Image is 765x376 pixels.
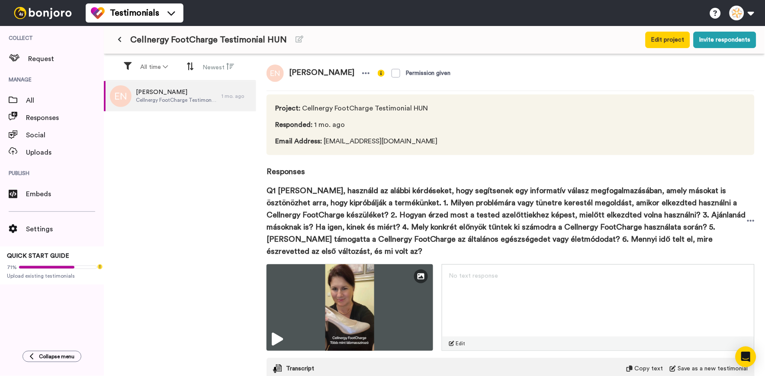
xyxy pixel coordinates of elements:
[104,81,256,111] a: [PERSON_NAME]Cellnergy FootCharge Testimonial HUN1 mo. ago
[7,272,97,279] span: Upload existing testimonials
[694,32,756,48] button: Invite respondents
[136,97,217,104] span: Cellnergy FootCharge Testimonial HUN
[275,120,438,130] span: 1 mo. ago
[275,138,322,145] span: Email Address :
[273,364,282,373] img: transcript.svg
[405,69,451,78] div: Permission given
[275,103,438,113] span: Cellnergy FootCharge Testimonial HUN
[678,364,748,373] span: Save as a new testimonial
[646,32,690,48] button: Edit project
[22,351,81,362] button: Collapse menu
[26,224,104,234] span: Settings
[7,253,69,259] span: QUICK START GUIDE
[286,364,314,373] span: Transcript
[26,95,104,106] span: All
[284,65,360,82] span: [PERSON_NAME]
[267,155,755,178] span: Responses
[198,59,240,75] button: Newest
[26,189,104,199] span: Embeds
[130,34,287,46] span: Cellnergy FootCharge Testimonial HUN
[26,113,104,123] span: Responses
[275,121,312,128] span: Responded :
[449,273,498,279] span: No text response
[96,263,104,271] div: Tooltip anchor
[110,7,159,19] span: Testimonials
[275,105,300,112] span: Project :
[28,54,104,64] span: Request
[267,65,284,82] img: en.png
[267,264,433,351] img: 0cf10adf-d195-4ebf-afb4-5691ec825607-thumbnail_full-1755697526.jpg
[736,347,756,367] div: Open Intercom Messenger
[110,85,132,107] img: en.png
[634,364,663,373] span: Copy text
[222,93,252,100] div: 1 mo. ago
[456,340,466,347] span: Edit
[26,130,104,140] span: Social
[10,7,75,19] img: bj-logo-header-white.svg
[26,147,104,158] span: Uploads
[135,59,173,75] button: All time
[136,88,217,97] span: [PERSON_NAME]
[378,70,385,77] img: info-yellow.svg
[275,136,438,146] span: [EMAIL_ADDRESS][DOMAIN_NAME]
[39,353,74,360] span: Collapse menu
[91,6,105,20] img: tm-color.svg
[7,264,17,271] span: 71%
[267,185,747,257] span: Q1 [PERSON_NAME], használd az alábbi kérdéseket, hogy segítsenek egy informatív válasz megfogalma...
